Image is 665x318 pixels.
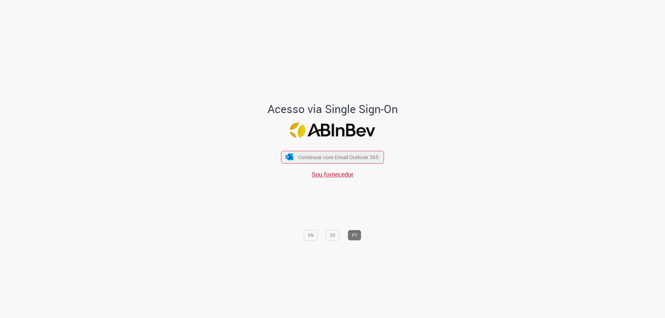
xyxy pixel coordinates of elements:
button: ES [326,230,340,240]
a: Sou fornecedor [312,170,354,178]
span: Continuar com Email Outlook 365 [298,154,379,161]
button: PT [348,230,361,240]
h1: Acesso via Single Sign-On [246,103,419,115]
button: EN [304,230,318,240]
button: ícone Azure/Microsoft 360 Continuar com Email Outlook 365 [281,151,384,164]
img: Logo ABInBev [290,123,375,138]
img: ícone Azure/Microsoft 360 [285,154,294,160]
